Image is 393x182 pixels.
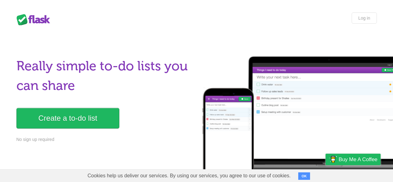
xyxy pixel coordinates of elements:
[16,56,193,96] h1: Really simple to-do lists you can share
[326,154,381,165] a: Buy me a coffee
[339,154,377,165] span: Buy me a coffee
[16,14,54,25] div: Flask Lists
[16,108,119,128] a: Create a to-do list
[352,12,377,24] a: Log in
[298,172,310,180] button: OK
[16,136,193,143] p: No sign up required
[81,170,297,182] span: Cookies help us deliver our services. By using our services, you agree to our use of cookies.
[329,154,337,165] img: Buy me a coffee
